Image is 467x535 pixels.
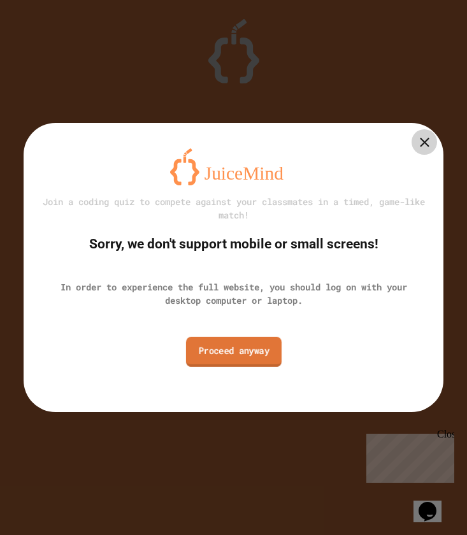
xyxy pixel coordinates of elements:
[89,234,378,255] div: Sorry, we don't support mobile or small screens!
[40,195,428,222] div: Join a coding quiz to compete against your classmates in a timed, game-like match!
[43,280,425,307] div: In order to experience the full website, you should log on with your desktop computer or laptop.
[5,5,88,81] div: Chat with us now!Close
[170,148,298,185] img: logo-orange.svg
[185,336,281,366] a: Proceed anyway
